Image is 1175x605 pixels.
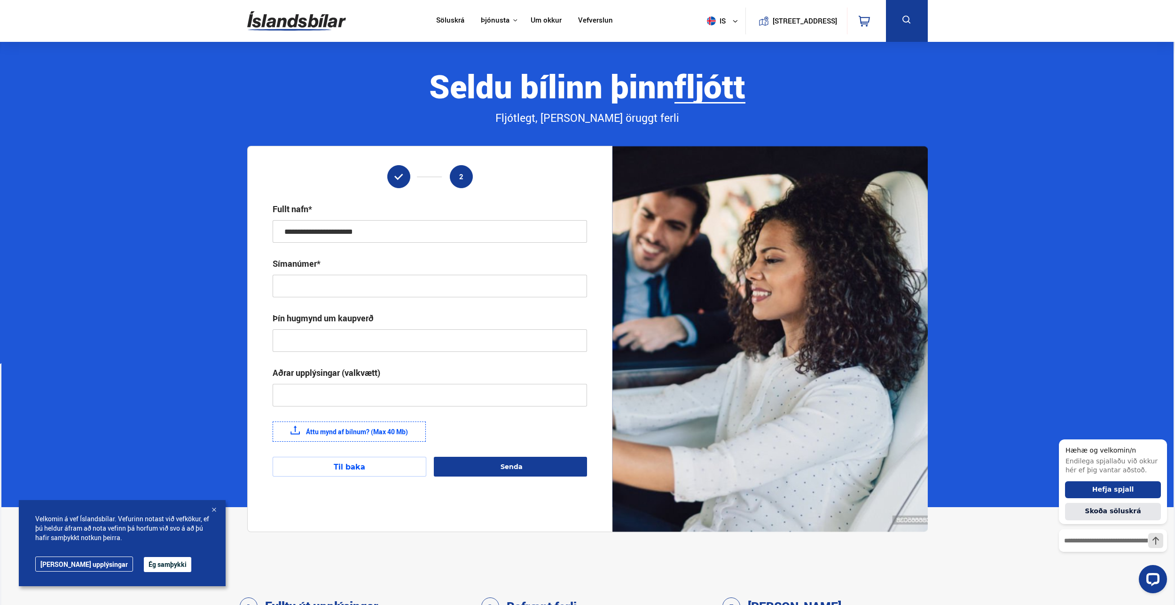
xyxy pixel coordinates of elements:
[247,6,346,36] img: G0Ugv5HjCgRt.svg
[273,367,380,378] div: Aðrar upplýsingar (valkvætt)
[501,462,523,471] span: Senda
[35,557,133,572] a: [PERSON_NAME] upplýsingar
[434,457,587,477] button: Senda
[703,7,745,35] button: is
[776,17,833,25] button: [STREET_ADDRESS]
[674,64,745,108] b: fljótt
[481,16,509,25] button: Þjónusta
[707,16,716,25] img: svg+xml;base64,PHN2ZyB4bWxucz0iaHR0cDovL3d3dy53My5vcmcvMjAwMC9zdmciIHdpZHRoPSI1MTIiIGhlaWdodD0iNT...
[1051,422,1171,601] iframe: LiveChat chat widget
[459,173,463,181] span: 2
[703,16,727,25] span: is
[531,16,562,26] a: Um okkur
[751,8,842,34] a: [STREET_ADDRESS]
[578,16,613,26] a: Vefverslun
[247,68,928,103] div: Seldu bílinn þinn
[436,16,464,26] a: Söluskrá
[35,514,209,542] span: Velkomin á vef Íslandsbílar. Vefurinn notast við vefkökur, ef þú heldur áfram að nota vefinn þá h...
[144,557,191,572] button: Ég samþykki
[273,422,426,442] label: Áttu mynd af bílnum? (Max 40 Mb)
[273,312,374,324] div: Þín hugmynd um kaupverð
[273,457,426,477] button: Til baka
[273,258,321,269] div: Símanúmer*
[247,110,928,126] div: Fljótlegt, [PERSON_NAME] öruggt ferli
[273,203,312,215] div: Fullt nafn*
